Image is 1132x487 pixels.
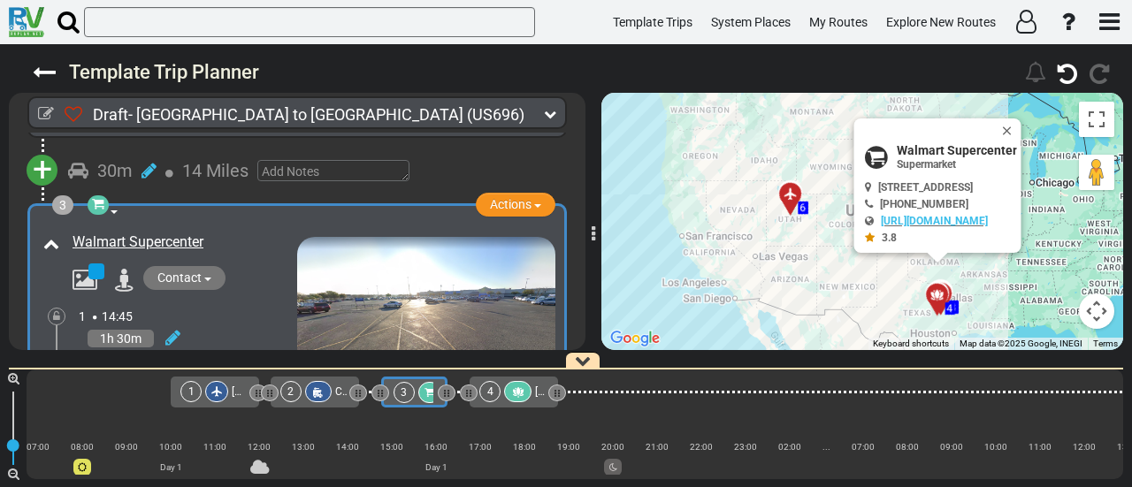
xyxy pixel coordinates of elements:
div: | [885,453,929,469]
a: [URL][DOMAIN_NAME] [881,215,988,227]
button: Close [1000,118,1021,143]
span: + [33,149,52,190]
div: 12:00 [237,438,281,455]
div: 20:00 [591,438,635,455]
span: Draft- [GEOGRAPHIC_DATA] to [GEOGRAPHIC_DATA] [93,105,463,124]
a: Walmart Supercenter [73,233,203,250]
div: | [723,453,768,469]
img: RvPlanetLogo.png [9,7,44,37]
div: 4 [479,381,501,402]
div: | [281,453,325,469]
div: ... [812,438,841,455]
div: | [149,453,193,469]
div: | [1018,453,1062,469]
div: 15:00 [370,438,414,455]
div: 2 [280,381,302,402]
img: Google [606,327,664,350]
span: Template Trips [613,15,692,29]
div: 08:00 [885,438,929,455]
a: Open this area in Google Maps (opens a new window) [606,327,664,350]
span: Walmart Supercenter [897,143,1017,157]
div: 09:00 [104,438,149,455]
button: Contact [143,266,226,290]
span: Actions [490,197,532,211]
div: 19:00 [547,438,591,455]
button: Toggle fullscreen view [1079,102,1114,137]
div: 21:00 [635,438,679,455]
div: | [237,453,281,469]
div: | [1062,453,1106,469]
span: Choose your rental station - Start Route [335,385,523,398]
span: 1 [79,309,86,323]
div: 16:00 [414,438,458,455]
div: 07:00 [16,438,60,455]
div: 22:00 [679,438,723,455]
div: 3 [394,382,415,403]
img: walmart%20supercenter_id-24932_main_cba9.png [297,237,555,382]
span: Supermarket [897,158,956,171]
div: 07:00 [841,438,885,455]
sapn: Template Trip Planner [69,61,259,83]
span: [GEOGRAPHIC_DATA]/[GEOGRAPHIC_DATA] DFW [232,385,465,398]
button: + [27,155,57,186]
span: [GEOGRAPHIC_DATA] [535,385,637,398]
div: 18:00 [502,438,547,455]
div: 1 [180,381,202,402]
span: Contact [157,270,202,285]
span: System Places [711,15,791,29]
a: Terms [1093,339,1118,348]
div: 10:00 [974,438,1018,455]
div: | [929,453,974,469]
a: My Routes [801,5,876,40]
div: | [458,453,502,469]
div: | [841,453,885,469]
span: Map data ©2025 Google, INEGI [960,339,1082,348]
span: 3.8 [882,232,897,244]
span: 3 [951,301,957,314]
span: Day 1 [425,462,447,472]
div: 13:00 [281,438,325,455]
div: | [679,453,723,469]
div: | [370,453,414,469]
span: 14:45 [102,309,133,323]
div: 23:00 [723,438,768,455]
div: | [591,453,635,469]
div: | [768,453,812,469]
div: 11:00 [1018,438,1062,455]
div: | [502,453,547,469]
button: Keyboard shortcuts [873,338,949,350]
span: Explore New Routes [886,15,996,29]
div: | [547,453,591,469]
span: My Routes [809,15,868,29]
div: | [635,453,679,469]
span: 14 Miles [182,160,249,181]
div: | [16,453,60,469]
div: | [414,453,458,469]
div: | [104,453,149,469]
div: | [974,453,1018,469]
div: 02:00 [768,438,812,455]
div: 11:00 [193,438,237,455]
div: 09:00 [929,438,974,455]
a: Template Trips [605,5,700,40]
span: 6 [800,202,807,214]
div: | [193,453,237,469]
div: 10:00 [149,438,193,455]
div: 3 Actions Walmart Supercenter Contact 1 14:45 1h 30m [27,203,567,465]
span: Day 1 [160,462,182,472]
a: Explore New Routes [878,5,1004,40]
div: 14:00 [325,438,370,455]
div: 1h 30m [88,330,154,347]
div: + 30m 14 Miles [30,147,564,195]
a: System Places [703,5,799,40]
div: 17:00 [458,438,502,455]
button: Map camera controls [1079,293,1114,329]
button: Actions [476,193,555,217]
button: Drag Pegman onto the map to open Street View [1079,155,1114,190]
span: (US696) [467,105,524,124]
div: | [812,453,841,469]
div: 30m [97,158,133,184]
div: 3 [52,195,73,215]
div: 12:00 [1062,438,1106,455]
span: [STREET_ADDRESS] [878,181,973,194]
